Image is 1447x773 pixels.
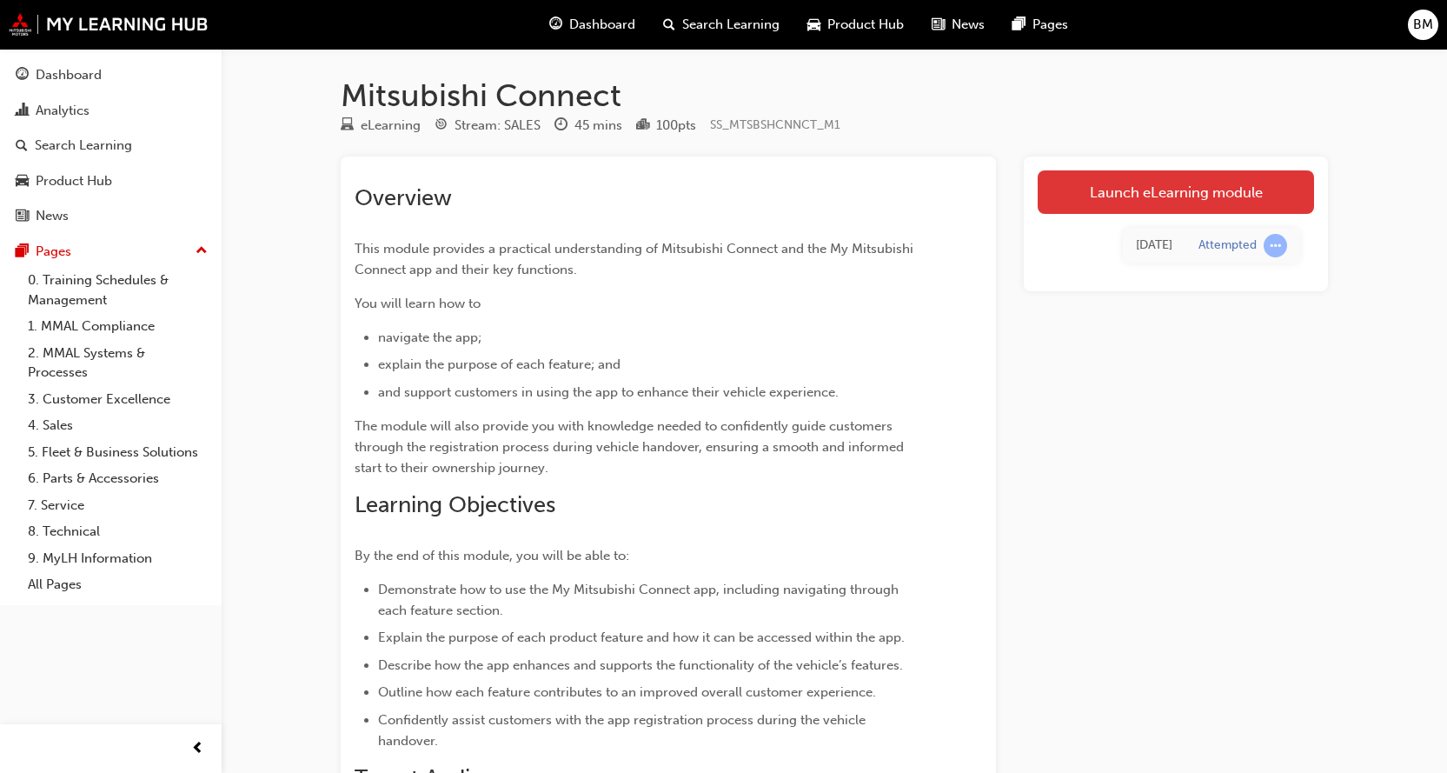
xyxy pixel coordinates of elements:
[378,684,876,700] span: Outline how each feature contributes to an improved overall customer experience.
[355,184,452,211] span: Overview
[807,14,820,36] span: car-icon
[7,200,215,232] a: News
[918,7,999,43] a: news-iconNews
[569,15,635,35] span: Dashboard
[435,115,541,137] div: Stream
[16,209,29,224] span: news-icon
[1408,10,1438,40] button: BM
[656,116,696,136] div: 100 pts
[36,171,112,191] div: Product Hub
[7,236,215,268] button: Pages
[36,242,71,262] div: Pages
[355,418,907,476] span: The module will also provide you with knowledge needed to confidently guide customers through the...
[355,548,629,563] span: By the end of this module, you will be able to:
[191,738,204,760] span: prev-icon
[710,117,840,132] span: Learning resource code
[663,14,675,36] span: search-icon
[7,130,215,162] a: Search Learning
[21,518,215,545] a: 8. Technical
[952,15,985,35] span: News
[35,136,132,156] div: Search Learning
[1032,15,1068,35] span: Pages
[196,240,208,263] span: up-icon
[1264,234,1287,257] span: learningRecordVerb_ATTEMPT-icon
[1012,14,1026,36] span: pages-icon
[7,95,215,127] a: Analytics
[21,571,215,598] a: All Pages
[7,165,215,197] a: Product Hub
[535,7,649,43] a: guage-iconDashboard
[361,116,421,136] div: eLearning
[21,492,215,519] a: 7. Service
[7,59,215,91] a: Dashboard
[16,68,29,83] span: guage-icon
[999,7,1082,43] a: pages-iconPages
[827,15,904,35] span: Product Hub
[378,330,481,345] span: navigate the app;
[636,118,649,134] span: podium-icon
[16,244,29,260] span: pages-icon
[21,439,215,466] a: 5. Fleet & Business Solutions
[932,14,945,36] span: news-icon
[16,103,29,119] span: chart-icon
[21,267,215,313] a: 0. Training Schedules & Management
[1413,15,1433,35] span: BM
[36,101,90,121] div: Analytics
[341,77,1328,115] h1: Mitsubishi Connect
[435,118,448,134] span: target-icon
[636,115,696,137] div: Points
[1136,236,1172,256] div: Mon Aug 18 2025 16:09:33 GMT+1000 (Australian Eastern Standard Time)
[355,296,481,311] span: You will learn how to
[36,65,102,85] div: Dashboard
[455,116,541,136] div: Stream: SALES
[1198,237,1257,254] div: Attempted
[21,340,215,386] a: 2. MMAL Systems & Processes
[16,174,29,190] span: car-icon
[21,412,215,439] a: 4. Sales
[649,7,793,43] a: search-iconSearch Learning
[574,116,622,136] div: 45 mins
[549,14,562,36] span: guage-icon
[341,115,421,137] div: Type
[378,582,902,618] span: Demonstrate how to use the My Mitsubishi Connect app, including navigating through each feature s...
[378,357,621,372] span: explain the purpose of each feature; and
[355,241,917,277] span: This module provides a practical understanding of Mitsubishi Connect and the My Mitsubishi Connec...
[378,384,839,400] span: and support customers in using the app to enhance their vehicle experience.
[21,545,215,572] a: 9. MyLH Information
[554,115,622,137] div: Duration
[341,118,354,134] span: learningResourceType_ELEARNING-icon
[355,491,555,518] span: Learning Objectives
[682,15,780,35] span: Search Learning
[16,138,28,154] span: search-icon
[378,657,903,673] span: Describe how the app enhances and supports the functionality of the vehicle’s features.
[21,386,215,413] a: 3. Customer Excellence
[7,56,215,236] button: DashboardAnalyticsSearch LearningProduct HubNews
[9,13,209,36] img: mmal
[1038,170,1314,214] a: Launch eLearning module
[554,118,568,134] span: clock-icon
[21,313,215,340] a: 1. MMAL Compliance
[378,712,869,749] span: Confidently assist customers with the app registration process during the vehicle handover.
[21,465,215,492] a: 6. Parts & Accessories
[378,630,905,645] span: Explain the purpose of each product feature and how it can be accessed within the app.
[793,7,918,43] a: car-iconProduct Hub
[36,206,69,226] div: News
